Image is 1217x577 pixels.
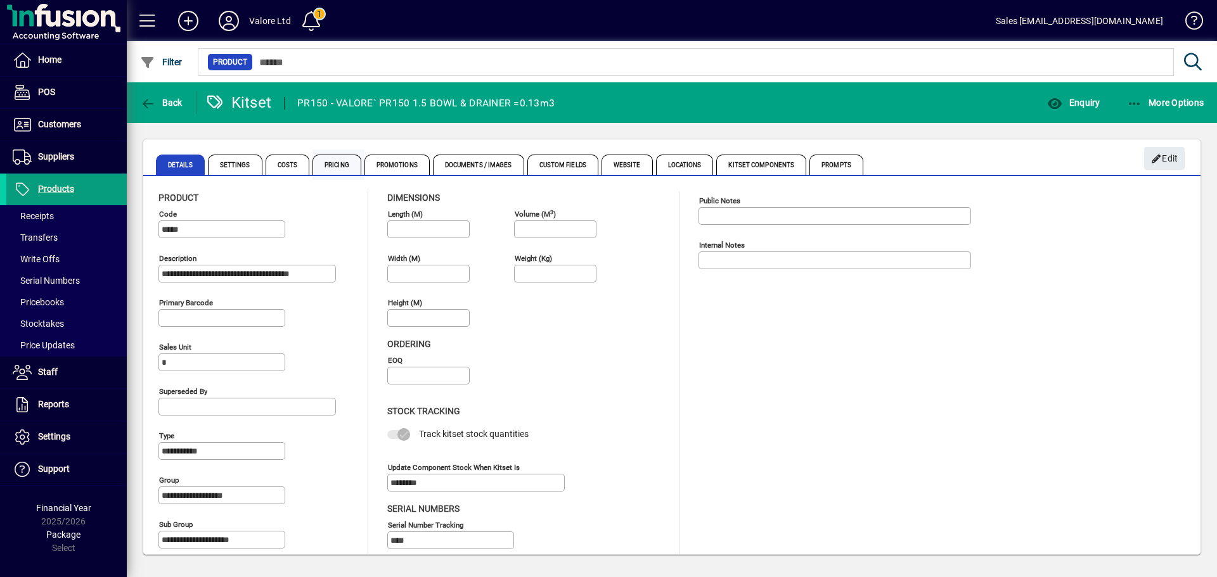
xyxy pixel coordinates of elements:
mat-label: Weight (Kg) [515,254,552,263]
span: Pricebooks [13,297,64,307]
a: Pricebooks [6,291,127,313]
div: Valore Ltd [249,11,291,31]
span: Edit [1151,148,1178,169]
button: Add [168,10,209,32]
span: Package [46,529,80,540]
button: More Options [1124,91,1207,114]
span: Prompts [809,155,863,175]
span: Dimensions [387,193,440,203]
span: Website [602,155,653,175]
span: POS [38,87,55,97]
mat-label: Description [159,254,196,263]
span: Price Updates [13,340,75,350]
button: Enquiry [1044,91,1103,114]
a: Stocktakes [6,313,127,334]
app-page-header-button: Back [127,91,196,114]
span: Receipts [13,211,54,221]
span: Support [38,464,70,474]
a: Settings [6,421,127,453]
span: Write Offs [13,254,60,264]
span: Staff [38,367,58,377]
mat-label: Serial Number tracking [388,520,463,529]
mat-label: Height (m) [388,298,422,307]
span: Track kitset stock quantities [419,429,529,439]
a: Support [6,453,127,485]
a: Staff [6,357,127,388]
button: Profile [209,10,249,32]
mat-label: Type [159,431,174,440]
mat-label: Group [159,476,179,485]
span: Ordering [387,339,431,349]
a: POS [6,77,127,108]
a: Home [6,44,127,76]
mat-label: EOQ [388,356,402,365]
span: Settings [208,155,262,175]
mat-label: Sales unit [159,343,191,352]
span: Customers [38,119,81,129]
span: Back [140,98,183,108]
span: Financial Year [36,503,91,513]
span: Promotions [364,155,430,175]
a: Price Updates [6,334,127,356]
span: Transfers [13,232,58,243]
button: Edit [1144,147,1185,170]
span: Serial Numbers [13,276,80,286]
mat-label: Internal Notes [699,241,745,250]
span: Pricing [312,155,361,175]
span: Stock Tracking [387,406,460,416]
sup: 3 [550,208,553,215]
span: Costs [266,155,310,175]
a: Receipts [6,205,127,227]
span: Product [213,56,247,68]
span: More Options [1127,98,1204,108]
mat-label: Sub group [159,520,193,529]
button: Back [137,91,186,114]
span: Home [38,54,61,65]
a: Write Offs [6,248,127,270]
span: Custom Fields [527,155,598,175]
span: Serial Numbers [387,504,460,514]
a: Reports [6,389,127,421]
span: Details [156,155,205,175]
mat-label: Public Notes [699,196,740,205]
a: Transfers [6,227,127,248]
div: Kitset [206,92,272,113]
span: Enquiry [1047,98,1100,108]
span: Documents / Images [433,155,524,175]
a: Knowledge Base [1176,3,1201,44]
span: Filter [140,57,183,67]
span: Suppliers [38,151,74,162]
span: Product [158,193,198,203]
button: Filter [137,51,186,73]
div: Sales [EMAIL_ADDRESS][DOMAIN_NAME] [996,11,1163,31]
span: Products [38,184,74,194]
mat-label: Primary barcode [159,298,213,307]
mat-label: Code [159,210,177,219]
span: Settings [38,431,70,441]
span: Reports [38,399,69,409]
mat-label: Volume (m ) [515,210,556,219]
span: Stocktakes [13,319,64,329]
a: Customers [6,109,127,141]
mat-label: Update component stock when kitset is [388,462,520,471]
div: PR150 - VALORE` PR150 1.5 BOWL & DRAINER =0.13m3 [297,93,555,113]
span: Locations [656,155,714,175]
mat-label: Length (m) [388,210,423,219]
a: Serial Numbers [6,270,127,291]
a: Suppliers [6,141,127,173]
span: Kitset Components [716,155,806,175]
mat-label: Superseded by [159,387,207,396]
mat-label: Width (m) [388,254,420,263]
